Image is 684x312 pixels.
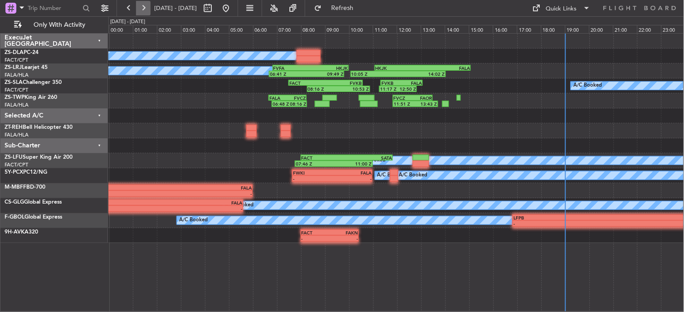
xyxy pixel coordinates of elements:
[394,95,413,101] div: FVCZ
[205,25,229,33] div: 04:00
[302,236,330,241] div: -
[565,25,589,33] div: 19:00
[330,236,358,241] div: -
[5,170,23,175] span: 5Y-PCX
[376,65,423,71] div: HKJK
[301,25,325,33] div: 08:00
[270,71,307,77] div: 06:41 Z
[5,95,57,100] a: ZS-TWPKing Air 260
[332,176,372,181] div: -
[133,25,157,33] div: 01:00
[311,65,348,71] div: HKJK
[402,80,422,86] div: FALA
[5,57,28,63] a: FACT/CPT
[541,25,565,33] div: 18:00
[154,4,197,12] span: [DATE] - [DATE]
[613,25,637,33] div: 21:00
[289,101,306,107] div: 08:16 Z
[5,200,24,205] span: CS-GLG
[398,71,445,77] div: 14:02 Z
[5,125,23,130] span: ZT-REH
[334,161,372,166] div: 11:00 Z
[5,102,29,108] a: FALA/HLA
[5,185,45,190] a: M-MBFFBD-700
[5,50,24,55] span: ZS-DLA
[5,95,24,100] span: ZS-TWP
[589,25,613,33] div: 20:00
[637,25,661,33] div: 22:00
[381,80,402,86] div: FVKB
[274,65,311,71] div: FVFA
[229,25,253,33] div: 05:00
[352,71,398,77] div: 10:05 Z
[5,80,23,85] span: ZS-SLA
[5,132,29,138] a: FALA/HLA
[377,169,406,182] div: A/C Booked
[5,65,22,70] span: ZS-LRJ
[513,215,653,220] div: LFPB
[302,155,347,161] div: FACT
[307,71,343,77] div: 09:49 Z
[273,101,289,107] div: 06:48 Z
[413,95,432,101] div: FAOR
[308,86,339,92] div: 08:16 Z
[546,5,577,14] div: Quick Links
[573,79,602,93] div: A/C Booked
[423,65,470,71] div: FALA
[5,200,62,205] a: CS-GLGGlobal Express
[114,200,242,205] div: FALA
[493,25,517,33] div: 16:00
[397,25,421,33] div: 12:00
[296,161,334,166] div: 07:46 Z
[399,169,428,182] div: A/C Booked
[179,214,208,227] div: A/C Booked
[28,1,80,15] input: Trip Number
[332,170,372,175] div: FALA
[415,101,437,107] div: 13:43 Z
[5,229,24,235] span: 9H-AVK
[5,214,24,220] span: F-GBOL
[293,170,332,175] div: FWKI
[125,185,252,190] div: FALA
[5,161,28,168] a: FACT/CPT
[10,18,98,32] button: Only With Activity
[445,25,469,33] div: 14:00
[310,1,364,15] button: Refresh
[325,25,349,33] div: 09:00
[253,25,277,33] div: 06:00
[5,185,26,190] span: M-MBFF
[157,25,181,33] div: 02:00
[469,25,493,33] div: 15:00
[293,176,332,181] div: -
[326,80,362,86] div: FVKB
[5,72,29,78] a: FALA/HLA
[5,125,73,130] a: ZT-REHBell Helicopter 430
[5,170,47,175] a: 5Y-PCXPC12/NG
[269,95,288,101] div: FALA
[181,25,205,33] div: 03:00
[528,1,595,15] button: Quick Links
[349,25,373,33] div: 10:00
[330,230,358,235] div: FAKN
[109,25,133,33] div: 00:00
[277,25,301,33] div: 07:00
[5,229,38,235] a: 9H-AVKA320
[24,22,96,28] span: Only With Activity
[380,86,398,92] div: 11:17 Z
[338,86,369,92] div: 10:53 Z
[347,155,392,161] div: SATA
[421,25,445,33] div: 13:00
[517,25,541,33] div: 17:00
[5,65,48,70] a: ZS-LRJLearjet 45
[323,5,362,11] span: Refresh
[398,86,416,92] div: 12:50 Z
[5,214,62,220] a: F-GBOLGlobal Express
[5,155,23,160] span: ZS-LFU
[289,80,326,86] div: FACT
[5,80,62,85] a: ZS-SLAChallenger 350
[302,230,330,235] div: FACT
[5,87,28,93] a: FACT/CPT
[513,221,653,226] div: -
[110,18,145,26] div: [DATE] - [DATE]
[114,206,242,211] div: -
